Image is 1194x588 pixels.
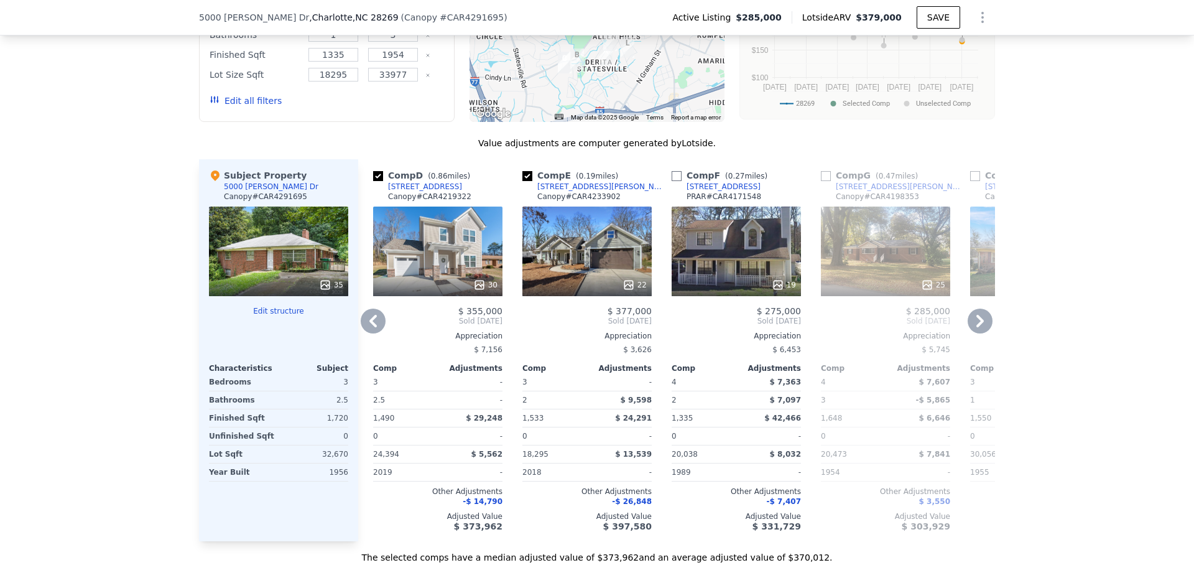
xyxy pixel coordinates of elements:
[821,464,883,481] div: 1954
[522,331,652,341] div: Appreciation
[970,5,995,30] button: Show Options
[458,306,502,316] span: $ 355,000
[623,345,652,354] span: $ 3,626
[919,450,950,459] span: $ 7,841
[558,52,572,73] div: 3714 Small Ave
[728,172,745,180] span: 0.27
[570,49,584,70] div: 3500 Fincher Blvd
[821,487,950,497] div: Other Adjustments
[918,83,942,91] text: [DATE]
[672,169,772,182] div: Comp F
[970,414,991,422] span: 1,550
[431,172,448,180] span: 0.86
[199,11,309,24] span: 5000 [PERSON_NAME] Dr
[537,192,621,202] div: Canopy # CAR4233902
[537,182,667,192] div: [STREET_ADDRESS][PERSON_NAME]
[720,172,772,180] span: ( miles)
[388,182,462,192] div: [STREET_ADDRESS]
[821,363,886,373] div: Comp
[843,100,890,108] text: Selected Comp
[590,427,652,445] div: -
[752,73,769,82] text: $100
[373,316,502,326] span: Sold [DATE]
[739,464,801,481] div: -
[522,511,652,521] div: Adjusted Value
[970,487,1099,497] div: Other Adjustments
[281,409,348,427] div: 1,720
[922,345,950,354] span: $ 5,745
[210,46,301,63] div: Finished Sqft
[919,414,950,422] span: $ 6,646
[281,427,348,445] div: 0
[770,378,801,386] span: $ 7,363
[752,46,769,55] text: $150
[888,464,950,481] div: -
[821,432,826,441] span: 0
[373,182,462,192] a: [STREET_ADDRESS]
[401,11,507,24] div: ( )
[739,427,801,445] div: -
[950,83,973,91] text: [DATE]
[438,363,502,373] div: Adjustments
[440,464,502,481] div: -
[836,182,965,192] div: [STREET_ADDRESS][PERSON_NAME]
[671,114,721,121] a: Report a map error
[767,497,801,506] span: -$ 7,407
[587,363,652,373] div: Adjustments
[555,114,563,119] button: Keyboard shortcuts
[687,182,761,192] div: [STREET_ADDRESS]
[209,409,276,427] div: Finished Sqft
[281,464,348,481] div: 1956
[454,521,502,531] span: $ 373,962
[615,414,652,422] span: $ 24,291
[473,106,514,122] a: Open this area in Google Maps (opens a new window)
[970,169,1072,182] div: Comp H
[281,373,348,391] div: 3
[579,172,596,180] span: 0.19
[672,316,801,326] span: Sold [DATE]
[794,83,818,91] text: [DATE]
[210,66,301,83] div: Lot Size Sqft
[902,521,950,531] span: $ 303,929
[373,169,475,182] div: Comp D
[603,30,617,51] div: 5201 Allen Rd E
[522,414,544,422] span: 1,533
[672,363,736,373] div: Comp
[821,450,847,459] span: 20,473
[916,100,971,108] text: Unselected Comp
[970,391,1032,409] div: 1
[646,114,664,121] a: Terms (opens in new tab)
[970,363,1035,373] div: Comp
[821,391,883,409] div: 3
[687,192,761,202] div: PRAR # CAR4171548
[770,396,801,404] span: $ 7,097
[522,450,548,459] span: 18,295
[571,172,623,180] span: ( miles)
[919,378,950,386] span: $ 7,607
[970,378,975,386] span: 3
[373,391,435,409] div: 2.5
[522,363,587,373] div: Comp
[373,487,502,497] div: Other Adjustments
[672,11,736,24] span: Active Listing
[373,450,399,459] span: 24,394
[917,6,960,29] button: SAVE
[821,511,950,521] div: Adjusted Value
[473,279,497,291] div: 30
[388,192,471,202] div: Canopy # CAR4219322
[672,464,734,481] div: 1989
[796,100,815,108] text: 28269
[209,306,348,316] button: Edit structure
[353,12,399,22] span: , NC 28269
[836,192,919,202] div: Canopy # CAR4198353
[373,511,502,521] div: Adjusted Value
[440,373,502,391] div: -
[772,279,796,291] div: 19
[608,306,652,316] span: $ 377,000
[224,192,307,202] div: Canopy # CAR4291695
[590,373,652,391] div: -
[615,450,652,459] span: $ 13,539
[763,83,787,91] text: [DATE]
[826,83,849,91] text: [DATE]
[440,12,504,22] span: # CAR4291695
